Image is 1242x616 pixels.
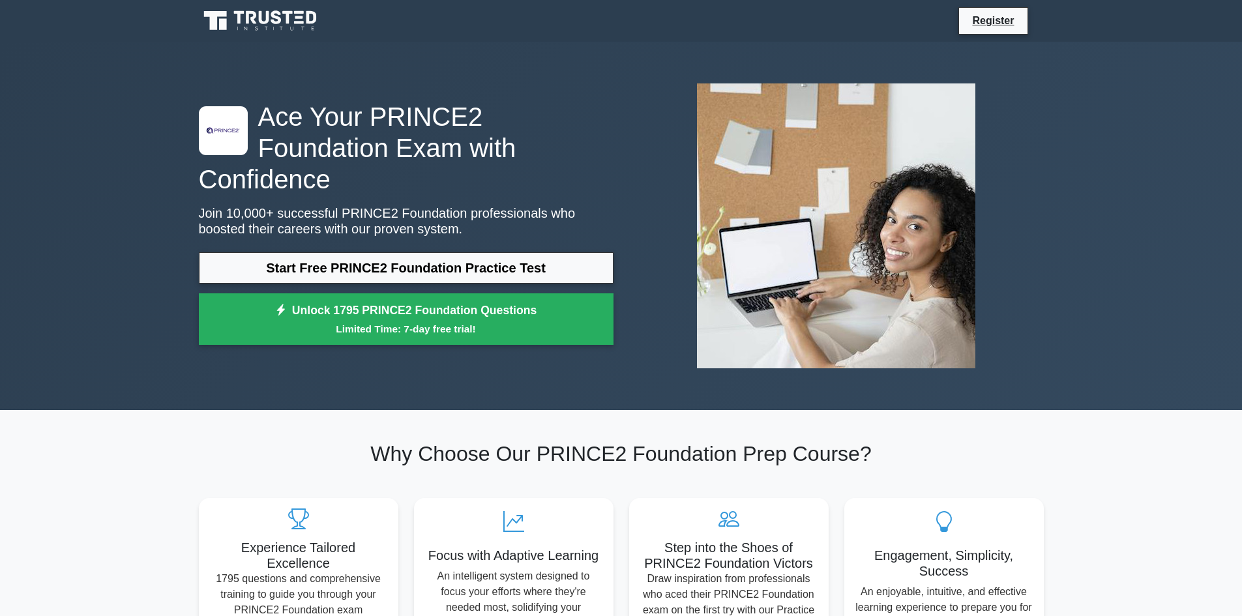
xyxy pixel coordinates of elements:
[199,441,1044,466] h2: Why Choose Our PRINCE2 Foundation Prep Course?
[964,12,1022,29] a: Register
[199,252,614,284] a: Start Free PRINCE2 Foundation Practice Test
[199,101,614,195] h1: Ace Your PRINCE2 Foundation Exam with Confidence
[424,548,603,563] h5: Focus with Adaptive Learning
[199,205,614,237] p: Join 10,000+ successful PRINCE2 Foundation professionals who boosted their careers with our prove...
[215,321,597,336] small: Limited Time: 7-day free trial!
[855,548,1033,579] h5: Engagement, Simplicity, Success
[640,540,818,571] h5: Step into the Shoes of PRINCE2 Foundation Victors
[199,293,614,345] a: Unlock 1795 PRINCE2 Foundation QuestionsLimited Time: 7-day free trial!
[209,540,388,571] h5: Experience Tailored Excellence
